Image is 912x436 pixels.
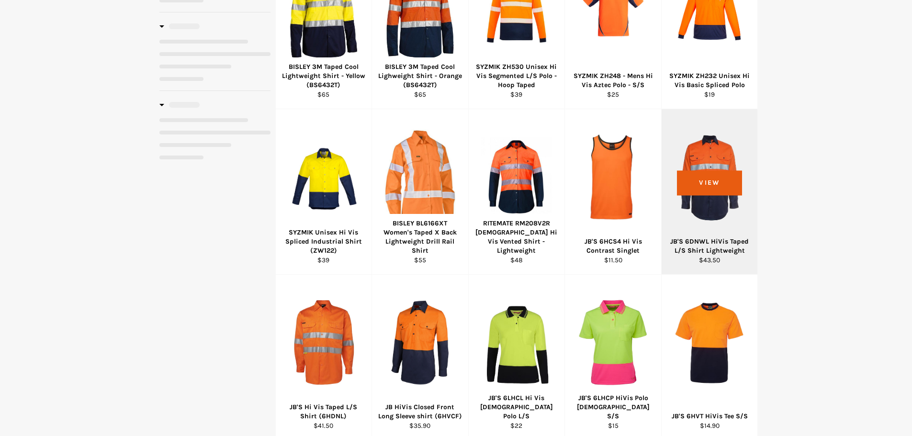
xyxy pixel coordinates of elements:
[667,237,752,256] div: JB'S 6DNWL HiVis Taped L/S Shirt Lightweight
[674,299,746,387] img: JB'S 6HVT HiVis Tee S/S - Workin' Gear
[474,90,559,99] div: $39
[378,90,462,99] div: $65
[677,171,742,195] span: View
[281,62,366,90] div: BISLEY 3M Taped Cool Lightweight Shirt - Yellow (BS6432T)
[474,219,559,256] div: RITEMATE RM208V2R [DEMOGRAPHIC_DATA] Hi Vis Vented Shirt - Lightweight
[667,412,752,421] div: JB'S 6HVT HiVis Tee S/S
[577,133,649,221] img: JB'S 6HCS4 Hi Vis Contrast Singlet - Workin' Gear
[667,71,752,90] div: SYZMIK ZH232 Unisex Hi Vis Basic Spliced Polo
[571,393,655,421] div: JB'S 6LHCP HiVis Polo [DEMOGRAPHIC_DATA] S/S
[667,421,752,430] div: $14.90
[571,71,655,90] div: SYZMIK ZH248 - Mens Hi Vis Aztec Polo - S/S
[281,256,366,265] div: $39
[372,109,468,275] a: BISLEY BL6166XT Women's Taped X Back Lightweight Drill Rail Shirt - Workin Gear BISLEY BL6166XT W...
[474,256,559,265] div: $48
[564,109,661,275] a: JB'S 6HCS4 Hi Vis Contrast Singlet - Workin' Gear JB'S 6HCS4 Hi Vis Contrast Singlet $11.50
[378,219,462,256] div: BISLEY BL6166XT Women's Taped X Back Lightweight Drill Rail Shirt
[577,299,649,387] img: JB'S 6LHCP HiVis Polo Ladies S/S - Workin' Gear
[288,299,360,387] img: JB'S 6HDNL Hi Vis Taped L/S Shirt - Workin' Gear
[378,421,462,430] div: $35.90
[378,256,462,265] div: $55
[275,109,372,275] a: SYZMIK ZW122 Unisex Hi Vis Spliced Industrial Shirt - Workin Gear SYZMIK Unisex Hi Vis Spliced In...
[384,129,456,225] img: BISLEY BL6166XT Women's Taped X Back Lightweight Drill Rail Shirt - Workin Gear
[474,62,559,90] div: SYZMIK ZH530 Unisex Hi Vis Segmented L/S Polo - Hoop Taped
[667,90,752,99] div: $19
[571,90,655,99] div: $25
[281,90,366,99] div: $65
[378,62,462,90] div: BISLEY 3M Taped Cool Lighweight Shirt - Orange (BS6432T)
[661,109,758,275] a: JB'S 6DNWL HiVis Taped L/S Shirt Lightweight - Workin' Gear JB'S 6DNWL HiVis Taped L/S Shirt Ligh...
[378,402,462,421] div: JB HiVis Closed Front Long Sleeve shirt (6HVCF)
[571,256,655,265] div: $11.50
[481,299,553,387] img: JB'S 6LHCL Hi Vis Ladies Polo L/S - Workin' Gear
[474,393,559,421] div: JB'S 6LHCL Hi Vis [DEMOGRAPHIC_DATA] Polo L/S
[468,109,565,275] a: RITEMATE RM208V2R Ladies Hi Vis Vented Shirt - Workin Gear RITEMATE RM208V2R [DEMOGRAPHIC_DATA] H...
[281,421,366,430] div: $41.50
[474,421,559,430] div: $22
[384,299,456,387] img: JB 6HVCF HiVis Closed Front Long Sleeve shirt - Workin' Gear
[571,421,655,430] div: $15
[281,402,366,421] div: JB'S Hi Vis Taped L/S Shirt (6HDNL)
[288,126,360,228] img: SYZMIK ZW122 Unisex Hi Vis Spliced Industrial Shirt - Workin Gear
[281,228,366,256] div: SYZMIK Unisex Hi Vis Spliced Industrial Shirt (ZW122)
[571,237,655,256] div: JB'S 6HCS4 Hi Vis Contrast Singlet
[481,137,553,217] img: RITEMATE RM208V2R Ladies Hi Vis Vented Shirt - Workin Gear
